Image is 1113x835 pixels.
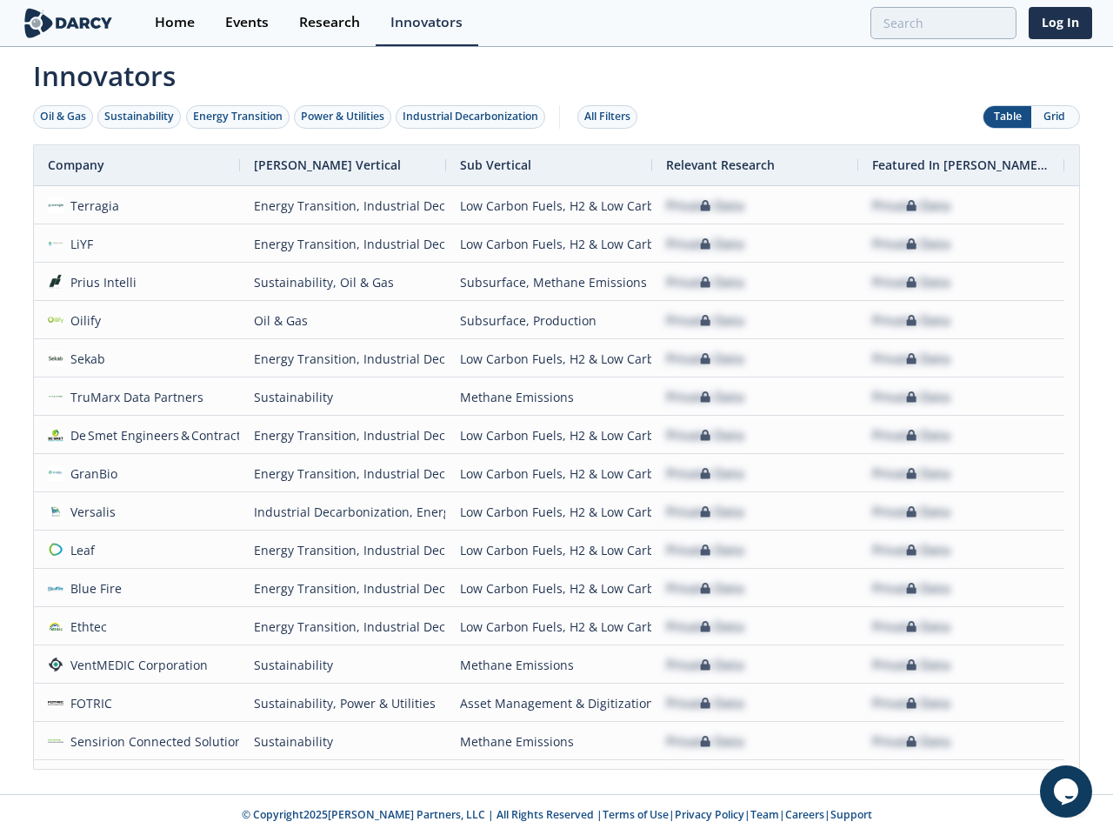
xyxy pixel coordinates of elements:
div: Private Data [872,340,950,377]
div: TruMarx Data Partners [63,378,204,416]
button: All Filters [577,105,637,129]
div: Low Carbon Fuels, H2 & Low Carbon Fuels [460,187,638,224]
button: Sustainability [97,105,181,129]
button: Oil & Gas [33,105,93,129]
img: c7bb3e3b-cfa1-471d-9b83-3f9598a7096b [48,657,63,672]
button: Grid [1031,106,1079,128]
div: Private Data [872,302,950,339]
div: Private Data [872,378,950,416]
div: Methane Emissions [460,646,638,684]
div: Energy Transition, Industrial Decarbonization [254,570,432,607]
div: Private Data [666,685,744,722]
div: Oilify [63,302,102,339]
img: b1309854-5a2a-4dcb-9a65-f51a1510f4dc [48,389,63,404]
div: Sustainability [254,646,432,684]
div: Research [299,16,360,30]
span: Relevant Research [666,157,775,173]
img: 355cb1bc-b05f-43a3-adb7-703c82da47fe [48,236,63,251]
div: Private Data [872,685,950,722]
div: Private Data [872,646,950,684]
div: Low Carbon Fuels, H2 & Low Carbon Fuels [460,493,638,531]
div: Oil & Gas [254,302,432,339]
div: Methane Emissions [460,378,638,416]
div: Low Carbon Fuels, H2 & Low Carbon Fuels [460,608,638,645]
div: Private Data [666,531,744,569]
div: Sekab [63,340,106,377]
div: Private Data [872,493,950,531]
img: 34600d25-0278-4d9a-bb2b-2264360c2217 [48,504,63,519]
div: Private Data [666,723,744,760]
div: Low Carbon Fuels, H2 & Low Carbon Fuels [460,570,638,607]
div: Private Data [666,378,744,416]
div: Energy Transition, Industrial Decarbonization [254,225,432,263]
div: Private Data [666,187,744,224]
div: Private Data [666,455,744,492]
div: Energy Transition, Industrial Decarbonization [254,340,432,377]
div: Private Data [872,264,950,301]
div: Private Data [666,264,744,301]
div: Energy Transition, Industrial Decarbonization [254,187,432,224]
a: Log In [1029,7,1092,39]
div: Low Carbon Fuels, H2 & Low Carbon Fuels [460,225,638,263]
div: Private Data [872,761,950,798]
div: Private Data [666,646,744,684]
iframe: chat widget [1040,765,1096,818]
div: Innovators [390,16,463,30]
span: Sub Vertical [460,157,531,173]
div: Sustainability, Power & Utilities [254,685,432,722]
div: Private Data [666,493,744,531]
div: Terragia [63,187,120,224]
button: Table [983,106,1031,128]
div: Private Data [872,723,950,760]
div: Sustainability [104,109,174,124]
a: Careers [785,807,824,822]
div: Private Data [666,225,744,263]
div: Versalis [63,493,117,531]
div: Low Carbon Fuels, H2 & Low Carbon Fuels [460,417,638,454]
img: 1640879763897-oilify.PNG [48,312,63,328]
button: Power & Utilities [294,105,391,129]
div: Private Data [872,608,950,645]
div: GranBio [63,455,118,492]
div: All Filters [584,109,630,124]
div: Sustainability, Oil & Gas [254,264,432,301]
button: Energy Transition [186,105,290,129]
div: Sensirion Connected Solutions [63,723,250,760]
img: 78e52a3d-1f7f-4b11-96fb-9739d6ced510 [48,197,63,213]
div: Private Data [872,570,950,607]
div: Leaf [63,531,96,569]
div: Sustainability [254,378,432,416]
div: Private Data [666,761,744,798]
a: Privacy Policy [675,807,744,822]
div: Private Data [666,570,744,607]
div: Ethtec [63,608,108,645]
div: Industrial Decarbonization [403,109,538,124]
img: 94bac371-65d1-416b-b075-f64f8c7d47e1 [48,542,63,558]
div: Blue Fire [63,570,123,607]
div: Energy Transition, Industrial Decarbonization [254,531,432,569]
div: Private Data [666,340,744,377]
div: Asset Management & Digitization, Methane Emissions [460,685,638,722]
img: a57362e4-3326-4e3f-8a20-9b9ad937e017 [48,618,63,634]
div: Energy Transition, Industrial Decarbonization [254,455,432,492]
img: 1f0d5ac8-2e1e-41e3-ad51-daa5a056b888 [48,427,63,443]
div: Subsurface, Production [460,302,638,339]
div: Prius Intelli [63,264,137,301]
div: Events [225,16,269,30]
div: Methane Emissions [460,723,638,760]
p: © Copyright 2025 [PERSON_NAME] Partners, LLC | All Rights Reserved | | | | | [24,807,1089,823]
div: Power & Utilities [301,109,384,124]
div: De Smet Engineers & Contractors (DSEC) [63,417,301,454]
img: e41a9aca-1af1-479c-9b99-414026293702 [48,695,63,711]
img: 7679f033-e787-4f5a-aeac-e9e57d70482c [48,580,63,596]
input: Advanced Search [870,7,1016,39]
div: Low Carbon Fuels, H2 & Low Carbon Fuels [460,340,638,377]
div: Home [155,16,195,30]
div: Private Data [872,225,950,263]
div: Low Carbon Fuels, H2 & Low Carbon Fuels [460,531,638,569]
div: Energy Transition, Industrial Decarbonization [254,608,432,645]
img: 9d6067ee-9866-4b18-9ae9-2a46970c3d9b [48,465,63,481]
div: Oil & Gas, Sustainability, Energy Transition, Industrial Decarbonization [254,761,432,798]
div: VentMEDIC Corporation [63,646,209,684]
div: Private Data [666,417,744,454]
